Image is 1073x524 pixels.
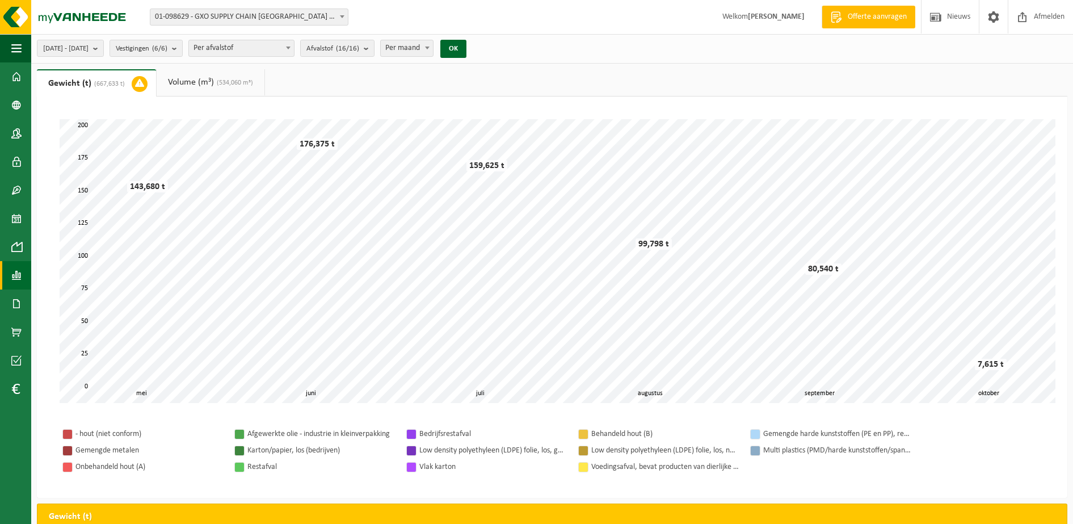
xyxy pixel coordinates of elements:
[297,139,338,150] div: 176,375 t
[152,45,167,52] count: (6/6)
[116,40,167,57] span: Vestigingen
[419,427,567,441] div: Bedrijfsrestafval
[214,79,253,86] span: (534,060 m³)
[189,40,294,56] span: Per afvalstof
[188,40,294,57] span: Per afvalstof
[805,263,841,275] div: 80,540 t
[419,443,567,458] div: Low density polyethyleen (LDPE) folie, los, gekleurd
[75,460,223,474] div: Onbehandeld hout (A)
[247,460,395,474] div: Restafval
[247,443,395,458] div: Karton/papier, los (bedrijven)
[591,427,739,441] div: Behandeld hout (B)
[845,11,910,23] span: Offerte aanvragen
[247,427,395,441] div: Afgewerkte olie - industrie in kleinverpakking
[127,181,168,192] div: 143,680 t
[37,40,104,57] button: [DATE] - [DATE]
[381,40,433,56] span: Per maand
[419,460,567,474] div: Vlak karton
[763,427,911,441] div: Gemengde harde kunststoffen (PE en PP), recycleerbaar (industrieel)
[466,160,507,171] div: 159,625 t
[591,460,739,474] div: Voedingsafval, bevat producten van dierlijke oorsprong, gemengde verpakking (exclusief glas), cat...
[91,81,125,87] span: (667,633 t)
[300,40,375,57] button: Afvalstof(16/16)
[157,69,264,95] a: Volume (m³)
[75,443,223,458] div: Gemengde metalen
[37,69,156,97] a: Gewicht (t)
[150,9,348,26] span: 01-098629 - GXO SUPPLY CHAIN ANTWERP NV - ANTWERPEN
[110,40,183,57] button: Vestigingen(6/6)
[763,443,911,458] div: Multi plastics (PMD/harde kunststoffen/spanbanden/EPS/folie naturel/folie gemengd)
[636,238,672,250] div: 99,798 t
[975,359,1007,370] div: 7,615 t
[150,9,348,25] span: 01-098629 - GXO SUPPLY CHAIN ANTWERP NV - ANTWERPEN
[336,45,359,52] count: (16/16)
[748,12,805,21] strong: [PERSON_NAME]
[43,40,89,57] span: [DATE] - [DATE]
[591,443,739,458] div: Low density polyethyleen (LDPE) folie, los, naturel/gekleurd (80/20)
[380,40,434,57] span: Per maand
[440,40,466,58] button: OK
[306,40,359,57] span: Afvalstof
[75,427,223,441] div: - hout (niet conform)
[822,6,915,28] a: Offerte aanvragen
